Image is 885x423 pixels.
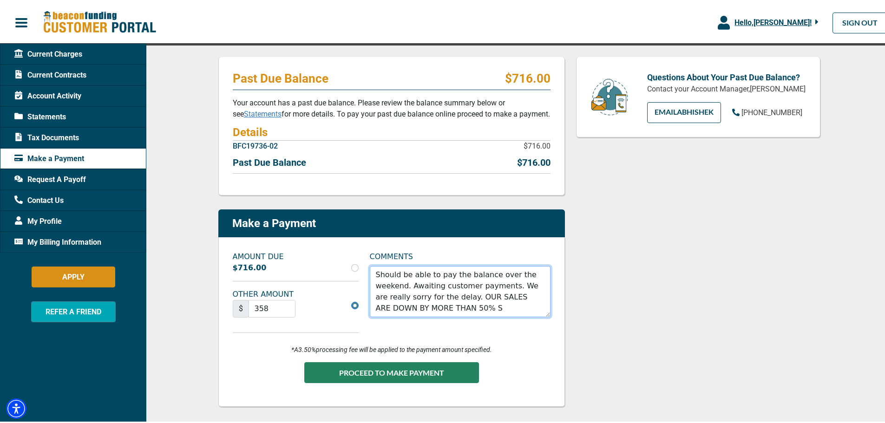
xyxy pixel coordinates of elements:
span: Request A Payoff [14,172,86,183]
span: My Billing Information [14,235,101,246]
p: $716.00 [505,69,551,84]
p: Past Due Balance [233,69,328,84]
a: EMAILAbhishek [647,100,721,121]
label: $716.00 [233,260,267,272]
span: Tax Documents [14,130,79,142]
a: [PHONE_NUMBER] [732,105,802,117]
span: Make a Payment [14,151,84,163]
span: My Profile [14,214,62,225]
a: Statements [244,108,282,117]
button: REFER A FRIEND [31,299,116,320]
span: Current Contracts [14,68,86,79]
span: Account Activity [14,89,81,100]
p: Questions About Your Past Due Balance? [647,69,806,82]
span: Current Charges [14,47,82,58]
input: Currency [249,298,296,316]
img: Beacon Funding Customer Portal Logo [43,9,156,33]
span: Hello, [PERSON_NAME] ! [734,16,812,25]
p: BFC19736-02 [233,139,278,150]
span: $ [233,298,249,316]
p: Make a Payment [232,215,316,228]
h4: Details [233,123,551,138]
label: COMMENTS [370,249,413,260]
div: Accessibility Menu [6,397,26,417]
p: $716.00 [524,139,551,150]
label: AMOUNT DUE [227,249,364,260]
p: Past Due Balance [233,154,306,168]
p: Your account has a past due balance. Please review the balance summary below or see for more deta... [233,96,551,118]
span: Statements [14,110,66,121]
span: [PHONE_NUMBER] [741,106,802,115]
img: customer-service.png [589,76,630,115]
span: Contact Us [14,193,64,204]
p: Contact your Account Manager, [PERSON_NAME] [647,82,806,93]
p: $716.00 [517,154,551,168]
button: APPLY [32,265,115,286]
i: *A 3.50% processing fee will be applied to the payment amount specified. [291,344,492,351]
label: OTHER AMOUNT [227,287,364,298]
button: PROCEED TO MAKE PAYMENT [304,360,479,381]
